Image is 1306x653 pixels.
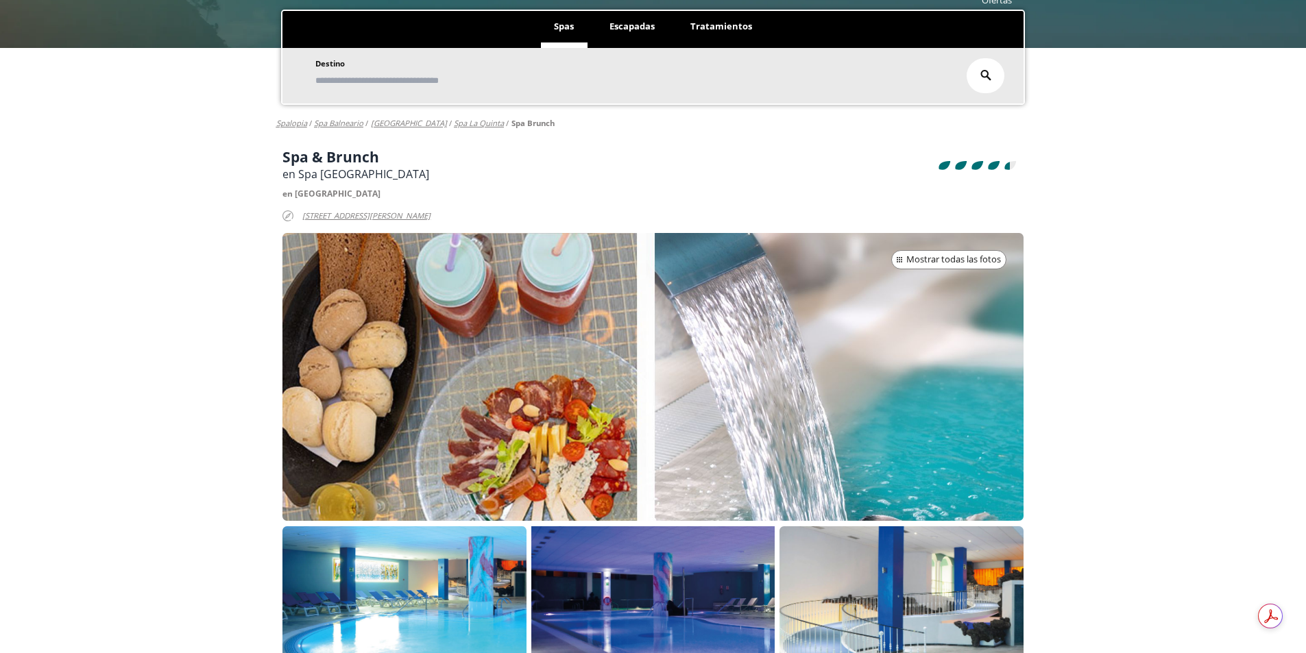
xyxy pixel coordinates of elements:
[371,118,447,128] a: [GEOGRAPHIC_DATA]
[282,167,429,182] span: en Spa [GEOGRAPHIC_DATA]
[506,118,509,129] span: /
[449,118,452,129] span: /
[315,58,345,69] span: Destino
[282,188,380,199] span: en [GEOGRAPHIC_DATA]
[454,118,504,128] a: spa la quinta
[690,20,752,32] span: Tratamientos
[276,118,307,128] a: Spalopia
[302,208,431,224] span: [STREET_ADDRESS][PERSON_NAME]
[365,118,368,129] span: /
[554,20,574,32] span: Spas
[906,253,1001,267] span: Mostrar todas las fotos
[609,20,655,32] span: Escapadas
[314,118,363,128] a: spa balneario
[309,118,312,129] span: /
[282,149,429,164] h1: Spa & Brunch
[511,118,555,128] a: spa brunch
